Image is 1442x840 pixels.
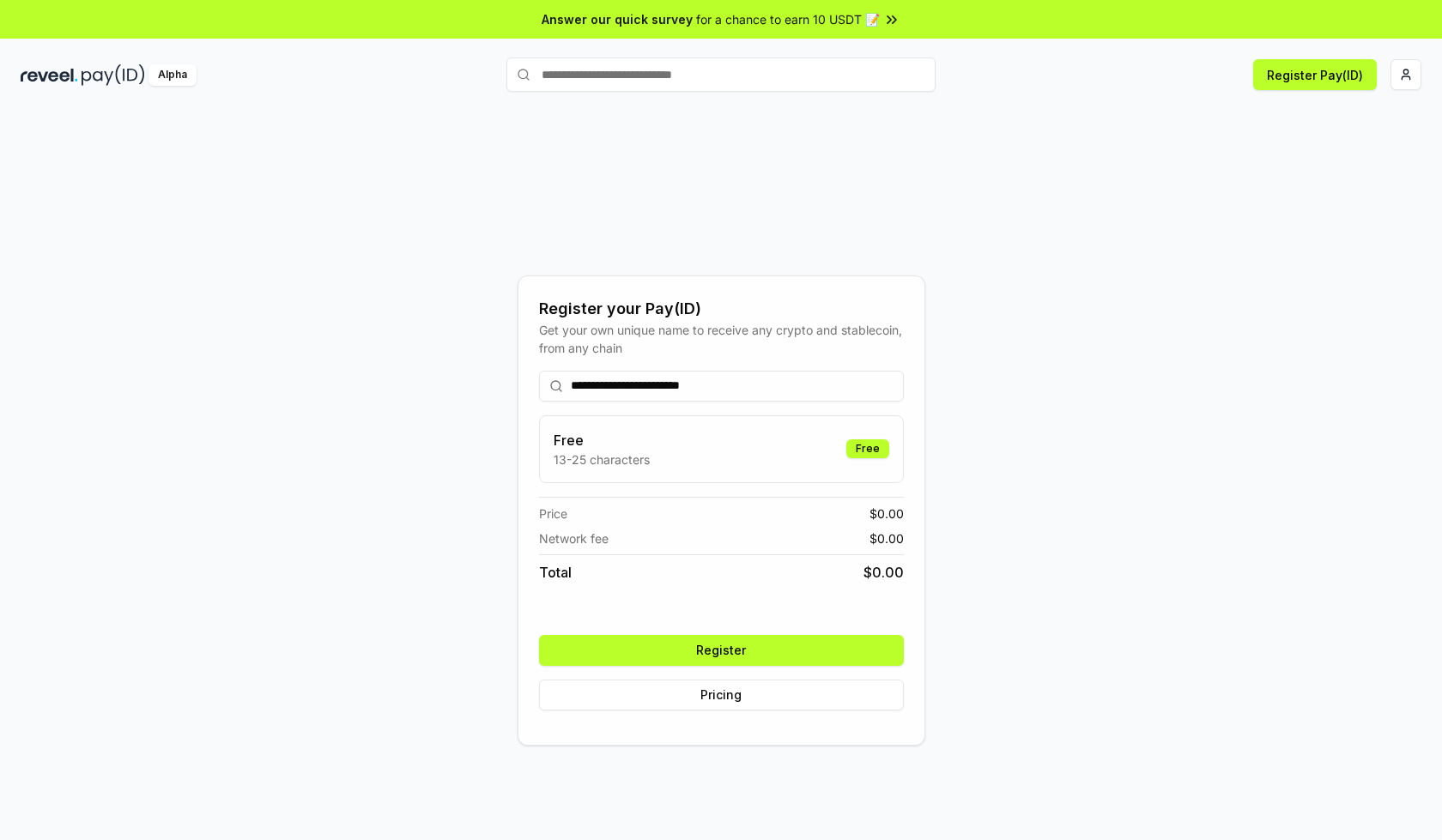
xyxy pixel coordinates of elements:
span: Price [539,505,567,523]
button: Pricing [539,680,904,710]
div: Alpha [148,64,197,86]
p: 13-25 characters [554,450,650,468]
span: Total [539,562,572,583]
span: Answer our quick survey [542,10,693,28]
img: reveel_dark [21,64,78,86]
span: $ 0.00 [869,529,904,547]
span: for a chance to earn 10 USDT 📝 [696,10,880,28]
div: Register your Pay(ID) [539,297,904,321]
button: Register [539,635,904,666]
span: $ 0.00 [863,562,904,583]
img: pay_id [82,64,145,86]
span: $ 0.00 [869,505,904,523]
span: Network fee [539,529,609,547]
div: Free [846,439,889,458]
button: Register Pay(ID) [1253,59,1377,90]
div: Get your own unique name to receive any crypto and stablecoin, from any chain [539,321,904,357]
h3: Free [554,430,650,450]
